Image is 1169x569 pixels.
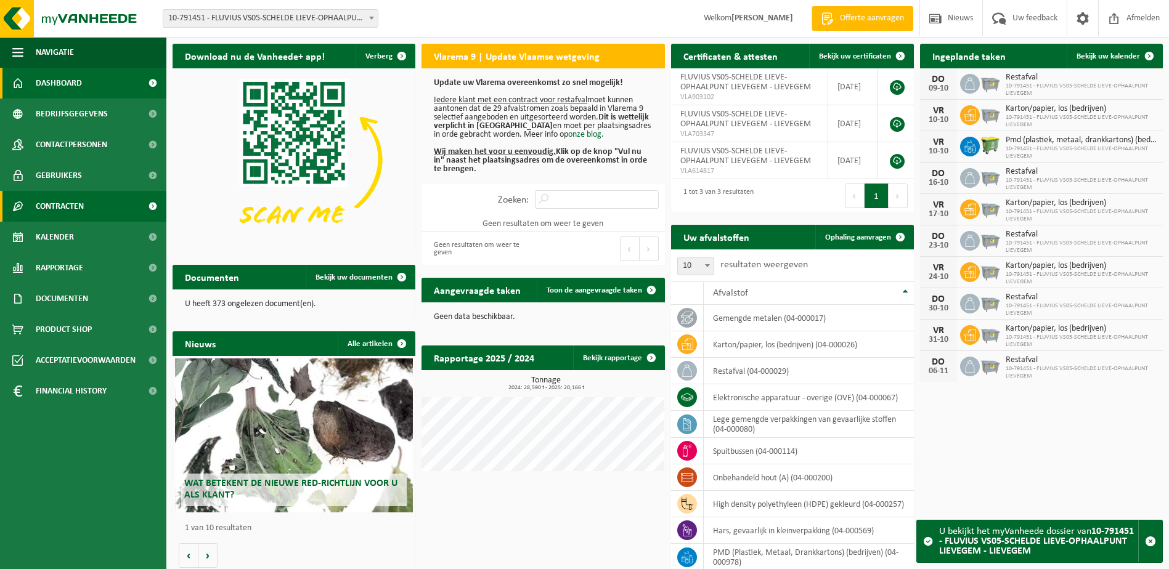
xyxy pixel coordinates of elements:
span: 10-791451 - FLUVIUS VS05-SCHELDE LIEVE-OPHAALPUNT LIEVEGEM [1006,271,1157,286]
span: Dashboard [36,68,82,99]
a: Offerte aanvragen [812,6,913,31]
p: U heeft 373 ongelezen document(en). [185,300,403,309]
span: Restafval [1006,230,1157,240]
span: 10-791451 - FLUVIUS VS05-SCHELDE LIEVE-OPHAALPUNT LIEVEGEM [1006,334,1157,349]
a: Ophaling aanvragen [815,225,913,249]
td: hars, gevaarlijk in kleinverpakking (04-000569) [704,517,914,544]
span: Karton/papier, los (bedrijven) [1006,261,1157,271]
div: 10-10 [926,147,951,156]
span: VLA614817 [680,166,819,176]
h2: Ingeplande taken [920,44,1018,68]
div: 06-11 [926,367,951,376]
div: 10-10 [926,116,951,124]
button: Previous [620,236,640,261]
h2: Documenten [173,265,251,289]
div: 17-10 [926,210,951,219]
div: VR [926,263,951,273]
h2: Nieuws [173,331,228,355]
span: 10-791451 - FLUVIUS VS05-SCHELDE LIEVE-OPHAALPUNT LIEVEGEM [1006,177,1157,192]
div: VR [926,106,951,116]
span: 10-791451 - FLUVIUS VS05-SCHELDE LIEVE-OPHAALPUNT LIEVEGEM [1006,145,1157,160]
span: Restafval [1006,73,1157,83]
span: Bekijk uw certificaten [819,52,891,60]
span: Bedrijfsgegevens [36,99,108,129]
button: Verberg [356,44,414,68]
img: WB-0660-HPE-GN-50 [980,135,1001,156]
h2: Rapportage 2025 / 2024 [422,345,547,369]
strong: 10-791451 - FLUVIUS VS05-SCHELDE LIEVE-OPHAALPUNT LIEVEGEM - LIEVEGEM [939,527,1134,556]
span: Rapportage [36,252,83,283]
button: Volgende [198,543,218,568]
button: 1 [865,184,889,208]
img: Download de VHEPlus App [173,68,415,251]
span: 10-791451 - FLUVIUS VS05-SCHELDE LIEVE-OPHAALPUNT LIEVEGEM [1006,302,1157,317]
td: onbehandeld hout (A) (04-000200) [704,464,914,491]
h2: Vlarema 9 | Update Vlaamse wetgeving [422,44,612,68]
p: 1 van 10 resultaten [185,524,409,533]
span: 10-791451 - FLUVIUS VS05-SCHELDE LIEVE-OPHAALPUNT LIEVEGEM [1006,114,1157,129]
td: karton/papier, los (bedrijven) (04-000026) [704,331,914,358]
strong: [PERSON_NAME] [731,14,793,23]
span: Restafval [1006,355,1157,365]
div: 16-10 [926,179,951,187]
span: FLUVIUS VS05-SCHELDE LIEVE-OPHAALPUNT LIEVEGEM - LIEVEGEM [680,147,811,166]
td: [DATE] [828,68,877,105]
td: high density polyethyleen (HDPE) gekleurd (04-000257) [704,491,914,517]
span: 10-791451 - FLUVIUS VS05-SCHELDE LIEVE-OPHAALPUNT LIEVEGEM [1006,240,1157,254]
label: resultaten weergeven [720,260,808,270]
span: Toon de aangevraagde taken [547,286,642,294]
span: VLA903102 [680,92,819,102]
a: Alle artikelen [338,331,414,356]
img: WB-2500-GAL-GY-01 [980,323,1001,344]
span: Pmd (plastiek, metaal, drankkartons) (bedrijven) [1006,135,1157,145]
span: 10-791451 - FLUVIUS VS05-SCHELDE LIEVE-OPHAALPUNT LIEVEGEM [1006,365,1157,380]
div: U bekijkt het myVanheede dossier van [939,520,1138,562]
a: Bekijk uw certificaten [809,44,913,68]
div: DO [926,294,951,304]
span: 10 [678,257,714,275]
td: [DATE] [828,105,877,142]
div: 30-10 [926,304,951,313]
a: onze blog. [568,130,604,139]
h3: Tonnage [428,376,664,391]
b: Dit is wettelijk verplicht in [GEOGRAPHIC_DATA] [434,113,649,131]
td: lege gemengde verpakkingen van gevaarlijke stoffen (04-000080) [704,411,914,438]
span: VLA703347 [680,129,819,139]
span: Gebruikers [36,160,82,191]
img: WB-2500-GAL-GY-01 [980,166,1001,187]
img: WB-2500-GAL-GY-01 [980,198,1001,219]
span: 10 [677,257,714,275]
span: Financial History [36,376,107,406]
span: Karton/papier, los (bedrijven) [1006,198,1157,208]
span: Navigatie [36,37,74,68]
span: Karton/papier, los (bedrijven) [1006,104,1157,114]
span: Restafval [1006,167,1157,177]
div: VR [926,200,951,210]
p: moet kunnen aantonen dat de 29 afvalstromen zoals bepaald in Vlarema 9 selectief aangeboden en ui... [434,79,652,174]
td: elektronische apparatuur - overige (OVE) (04-000067) [704,384,914,411]
span: Karton/papier, los (bedrijven) [1006,324,1157,334]
td: spuitbussen (04-000114) [704,438,914,464]
h2: Certificaten & attesten [671,44,790,68]
img: WB-2500-GAL-GY-01 [980,292,1001,313]
td: Geen resultaten om weer te geven [422,215,664,232]
span: Bekijk uw documenten [316,273,393,281]
div: DO [926,75,951,84]
div: 31-10 [926,336,951,344]
a: Bekijk uw documenten [306,265,414,289]
h2: Aangevraagde taken [422,278,533,302]
h2: Download nu de Vanheede+ app! [173,44,337,68]
td: restafval (04-000029) [704,358,914,384]
u: Iedere klant met een contract voor restafval [434,95,587,105]
span: 10-791451 - FLUVIUS VS05-SCHELDE LIEVE-OPHAALPUNT LIEVEGEM - LIEVEGEM [163,9,378,28]
div: VR [926,137,951,147]
img: WB-2500-GAL-GY-01 [980,229,1001,250]
a: Bekijk rapportage [573,345,664,370]
p: Geen data beschikbaar. [434,313,652,321]
label: Zoeken: [498,195,529,205]
button: Next [889,184,908,208]
span: Acceptatievoorwaarden [36,345,136,376]
div: 23-10 [926,241,951,250]
div: DO [926,232,951,241]
u: Wij maken het voor u eenvoudig. [434,147,556,156]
